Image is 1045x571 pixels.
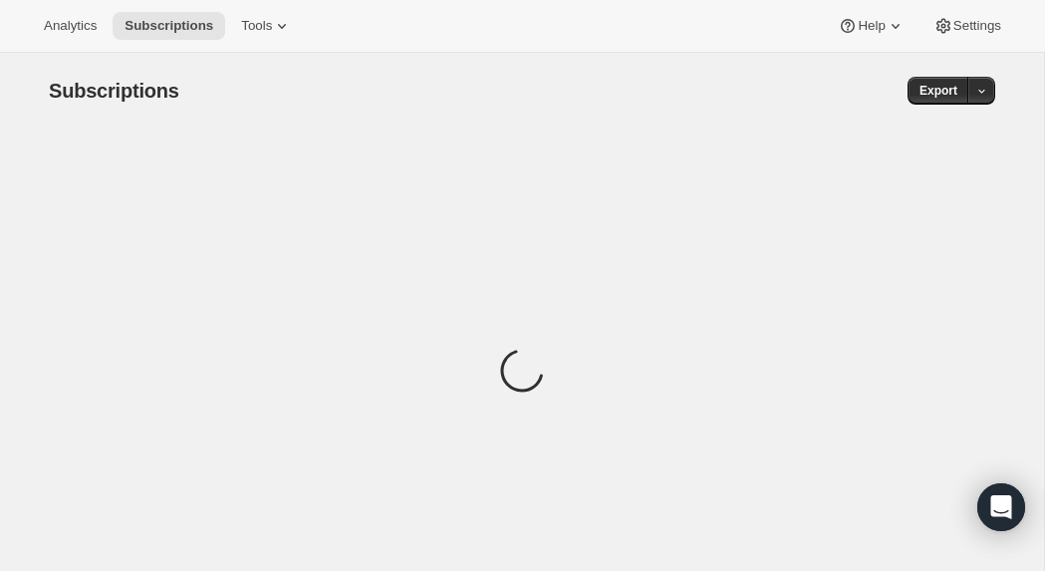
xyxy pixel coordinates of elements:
[908,77,969,105] button: Export
[241,18,272,34] span: Tools
[953,18,1001,34] span: Settings
[32,12,109,40] button: Analytics
[44,18,97,34] span: Analytics
[977,483,1025,531] div: Open Intercom Messenger
[919,83,957,99] span: Export
[229,12,304,40] button: Tools
[49,80,179,102] span: Subscriptions
[113,12,225,40] button: Subscriptions
[826,12,916,40] button: Help
[125,18,213,34] span: Subscriptions
[858,18,885,34] span: Help
[921,12,1013,40] button: Settings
